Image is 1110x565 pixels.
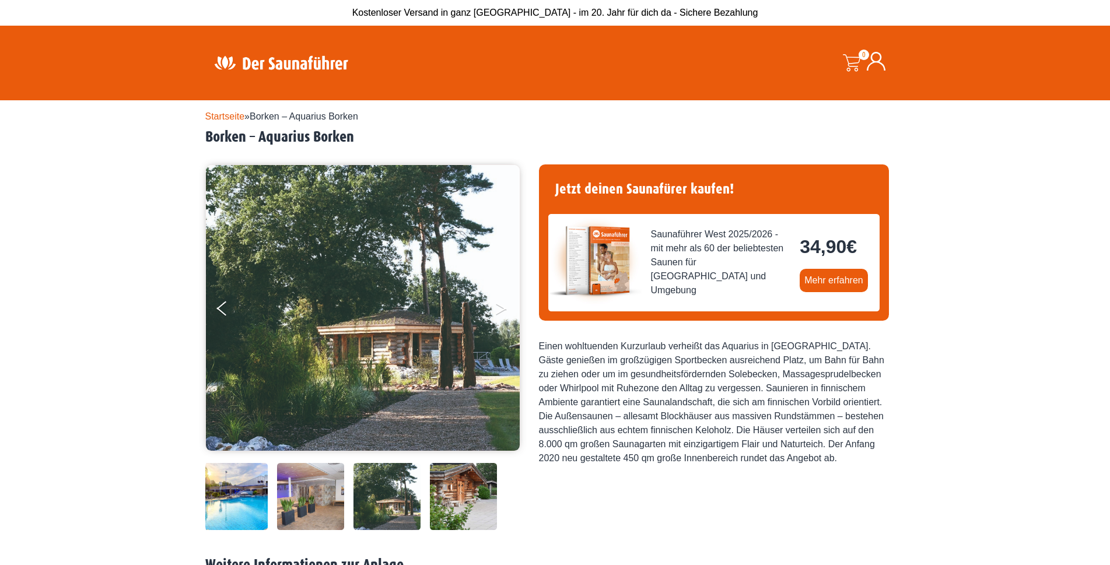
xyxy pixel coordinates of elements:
span: Saunaführer West 2025/2026 - mit mehr als 60 der beliebtesten Saunen für [GEOGRAPHIC_DATA] und Um... [651,227,791,297]
img: der-saunafuehrer-2025-west.jpg [548,214,642,307]
button: Next [495,296,524,325]
bdi: 34,90 [800,236,857,257]
span: » [205,111,358,121]
span: € [846,236,857,257]
div: Einen wohltuenden Kurzurlaub verheißt das Aquarius in [GEOGRAPHIC_DATA]. Gäste genießen im großzü... [539,339,889,465]
a: Startseite [205,111,245,121]
span: Kostenloser Versand in ganz [GEOGRAPHIC_DATA] - im 20. Jahr für dich da - Sichere Bezahlung [352,8,758,17]
span: Borken – Aquarius Borken [250,111,358,121]
button: Previous [217,296,246,325]
span: 0 [859,50,869,60]
h2: Borken – Aquarius Borken [205,128,905,146]
a: Mehr erfahren [800,269,868,292]
h4: Jetzt deinen Saunafürer kaufen! [548,174,880,205]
